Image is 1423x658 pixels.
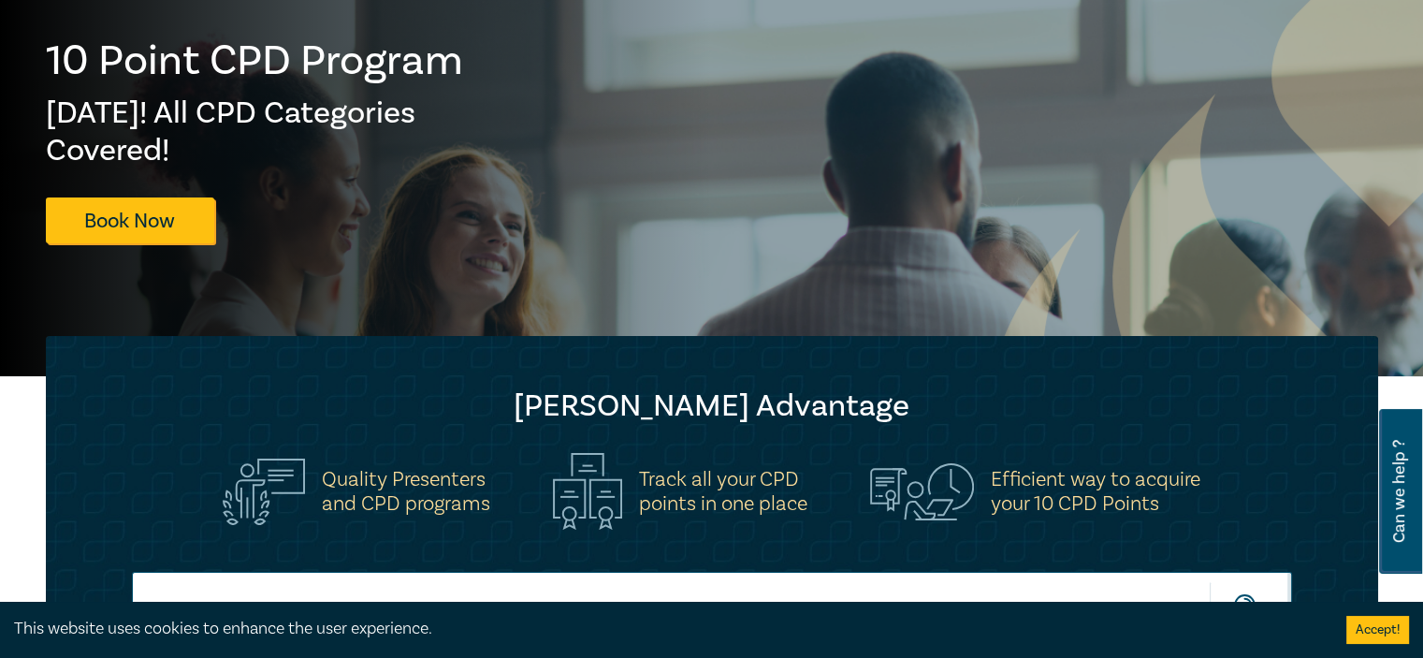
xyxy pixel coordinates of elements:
[46,37,465,85] h1: 10 Point CPD Program
[553,453,622,530] img: Track all your CPD<br>points in one place
[1346,616,1409,644] button: Accept cookies
[46,197,214,243] a: Book Now
[639,467,807,516] h5: Track all your CPD points in one place
[322,467,490,516] h5: Quality Presenters and CPD programs
[14,617,1318,641] div: This website uses cookies to enhance the user experience.
[223,459,305,525] img: Quality Presenters<br>and CPD programs
[46,95,465,169] h2: [DATE]! All CPD Categories Covered!
[132,572,1292,648] input: Search for a program title, program description or presenter name
[870,463,974,519] img: Efficient way to acquire<br>your 10 CPD Points
[1390,420,1408,563] span: Can we help ?
[991,467,1200,516] h5: Efficient way to acquire your 10 CPD Points
[83,387,1341,425] h2: [PERSON_NAME] Advantage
